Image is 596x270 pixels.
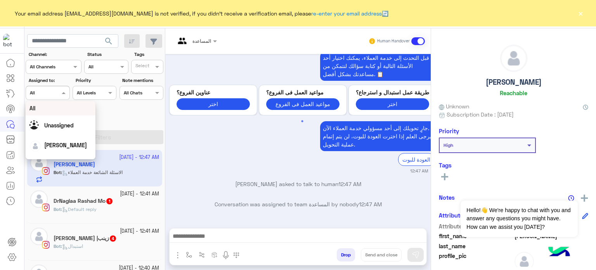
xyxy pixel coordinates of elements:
[54,243,62,249] b: :
[30,190,48,208] img: defaultAdmin.png
[439,222,513,230] span: Attribute Name
[356,98,429,110] button: اختر
[177,88,250,96] p: عناوين الفروع؟
[439,242,513,250] span: last_name
[337,248,355,261] button: Drop
[15,9,388,17] span: Your email address [EMAIL_ADDRESS][DOMAIN_NAME] is not verified, if you didn't receive a verifica...
[29,105,35,111] span: All
[320,121,437,151] p: 29/9/2025, 12:47 AM
[30,228,48,245] img: defaultAdmin.png
[44,142,87,148] span: [PERSON_NAME]
[134,62,149,71] div: Select
[398,153,435,166] div: العودة للبوت
[29,120,41,132] img: Unassigned.svg
[311,10,382,17] a: re-enter your email address
[29,51,81,58] label: Channel:
[439,102,469,110] span: Unknown
[447,110,514,118] span: Subscription Date : [DATE]
[54,198,113,204] h5: DrNaglaa Rashad Mo
[486,78,542,87] h5: [PERSON_NAME]
[208,248,221,261] button: create order
[500,89,527,96] h6: Reachable
[211,252,218,258] img: create order
[298,117,306,125] button: 1 of 1
[356,88,429,96] p: طريقة عمل استبدال و استرجاع؟
[173,251,182,260] img: send attachment
[439,212,466,219] h6: Attributes
[168,200,428,208] p: Conversation was assigned to team المساعدة by nobody
[87,51,127,58] label: Status
[439,252,513,270] span: profile_pic
[54,243,61,249] span: Bot
[99,34,118,51] button: search
[577,9,584,17] button: ×
[412,251,419,259] img: send message
[266,98,340,110] button: مواعيد العمل فى الفروع
[338,181,361,187] span: 12:47 AM
[120,228,159,235] small: [DATE] - 12:41 AM
[54,206,62,212] b: :
[461,200,577,237] span: Hello!👋 We're happy to chat with you and answer any questions you might have. How can we assist y...
[62,206,97,212] span: Default reply
[30,141,41,152] img: defaultAdmin.png
[44,122,74,129] span: Unassigned
[134,51,163,58] label: Tags
[501,45,527,71] img: defaultAdmin.png
[444,142,453,148] b: High
[410,168,428,174] small: 12:47 AM
[320,51,437,81] p: 29/9/2025, 12:47 AM
[122,77,162,84] label: Note mentions
[175,38,189,51] img: teams.png
[359,201,382,207] span: 12:47 AM
[186,252,192,258] img: select flow
[439,127,459,134] h6: Priority
[196,248,208,261] button: Trigger scenario
[183,248,196,261] button: select flow
[29,77,69,84] label: Assigned to:
[42,241,50,249] img: Instagram
[221,251,230,260] img: send voice note
[110,235,116,242] span: 4
[62,243,83,249] span: استبدال
[26,155,95,169] div: المساعدة
[377,38,410,44] small: Human Handover
[192,38,211,44] span: المساعدة
[26,101,95,159] ng-dropdown-panel: Options list
[581,195,588,202] img: add
[76,77,116,84] label: Priority
[168,180,428,188] p: [PERSON_NAME] asked to talk to human
[233,252,239,258] img: make a call
[106,198,113,204] span: 1
[439,194,455,201] h6: Notes
[120,190,159,198] small: [DATE] - 12:41 AM
[266,88,340,96] p: مواعيد العمل فى الفروع؟
[439,162,588,169] h6: Tags
[42,204,50,211] img: Instagram
[54,235,117,242] h5: zeinab |زينب
[177,98,250,110] button: اختر
[3,34,17,48] img: 919860931428189
[546,239,573,266] img: hulul-logo.png
[439,232,513,240] span: first_name
[199,252,205,258] img: Trigger scenario
[54,206,61,212] span: Bot
[104,37,113,46] span: search
[361,248,402,261] button: Send and close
